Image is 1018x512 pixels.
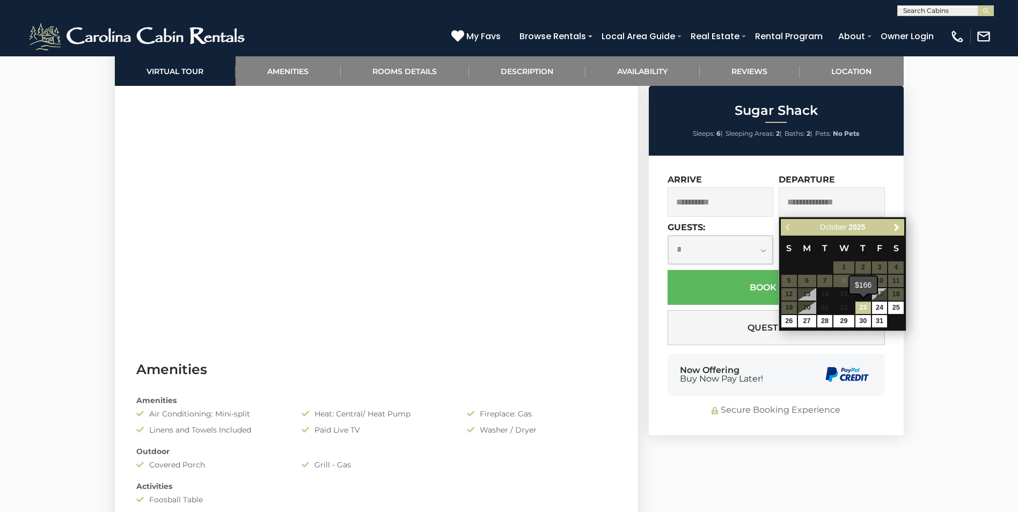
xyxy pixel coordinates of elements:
[817,288,833,301] span: 14
[849,276,877,294] div: $166
[685,27,745,46] a: Real Estate
[781,315,797,327] a: 26
[872,315,888,327] a: 31
[128,446,625,457] div: Outdoor
[27,20,250,53] img: White-1-2.png
[451,30,503,43] a: My Favs
[800,56,904,86] a: Location
[833,129,859,137] strong: No Pets
[341,56,469,86] a: Rooms Details
[750,27,828,46] a: Rental Program
[817,302,833,314] span: 21
[128,425,294,435] div: Linens and Towels Included
[651,104,901,118] h2: Sugar Shack
[585,56,700,86] a: Availability
[848,223,865,231] span: 2025
[115,56,236,86] a: Virtual Tour
[817,315,833,327] a: 28
[236,56,341,86] a: Amenities
[294,459,459,470] div: Grill - Gas
[776,129,780,137] strong: 2
[888,302,904,314] a: 25
[459,408,624,419] div: Fireplace: Gas
[779,174,835,185] label: Departure
[833,27,870,46] a: About
[668,310,885,345] button: Questions?
[833,315,854,327] a: 29
[875,27,939,46] a: Owner Login
[785,129,805,137] span: Baths:
[459,425,624,435] div: Washer / Dryer
[514,27,591,46] a: Browse Rentals
[726,127,782,141] li: |
[820,223,847,231] span: October
[668,270,885,305] button: Book Now
[950,29,965,44] img: phone-regular-white.png
[803,243,811,253] span: Monday
[128,395,625,406] div: Amenities
[894,243,899,253] span: Saturday
[890,221,903,234] a: Next
[877,243,882,253] span: Friday
[294,425,459,435] div: Paid Live TV
[892,223,901,232] span: Next
[128,459,294,470] div: Covered Porch
[716,129,721,137] strong: 6
[693,127,723,141] li: |
[128,494,294,505] div: Foosball Table
[798,315,816,327] a: 27
[860,243,866,253] span: Thursday
[668,174,702,185] label: Arrive
[680,366,763,383] div: Now Offering
[469,56,585,86] a: Description
[807,129,810,137] strong: 2
[466,30,501,43] span: My Favs
[128,408,294,419] div: Air Conditioning: Mini-split
[815,129,831,137] span: Pets:
[726,129,774,137] span: Sleeping Areas:
[700,56,800,86] a: Reviews
[872,288,888,301] span: 17
[872,302,888,314] a: 24
[136,360,617,379] h3: Amenities
[596,27,680,46] a: Local Area Guide
[668,404,885,416] div: Secure Booking Experience
[785,127,812,141] li: |
[680,375,763,383] span: Buy Now Pay Later!
[855,315,871,327] a: 30
[786,243,792,253] span: Sunday
[294,408,459,419] div: Heat: Central/ Heat Pump
[693,129,715,137] span: Sleeps:
[833,288,854,301] span: 15
[839,243,849,253] span: Wednesday
[855,302,871,314] a: 23
[668,222,705,232] label: Guests:
[822,243,827,253] span: Tuesday
[976,29,991,44] img: mail-regular-white.png
[128,481,625,492] div: Activities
